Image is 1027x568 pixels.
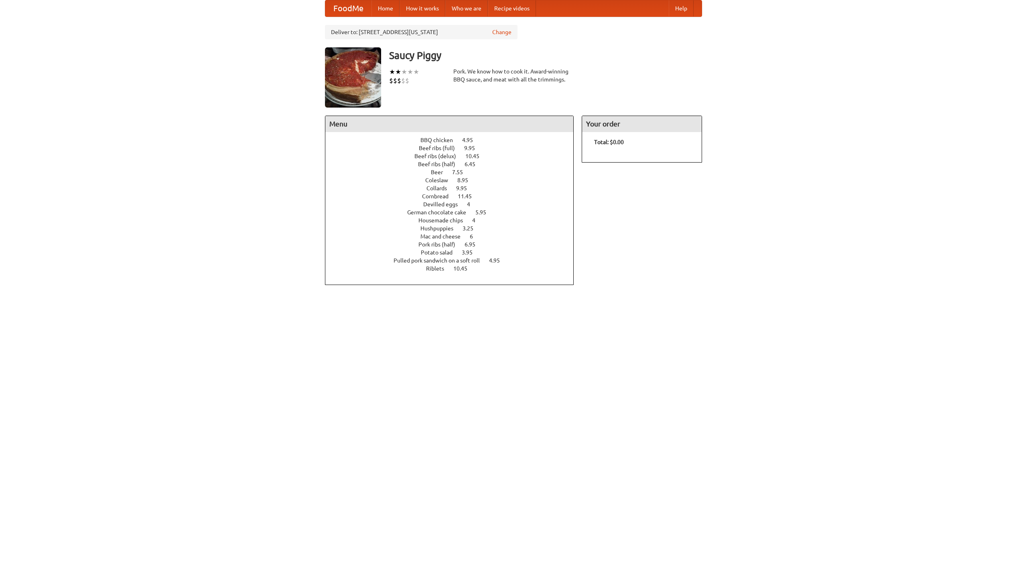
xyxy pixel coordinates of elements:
span: 9.95 [464,145,483,151]
a: Beef ribs (full) 9.95 [419,145,490,151]
a: Beer 7.55 [431,169,478,175]
a: Mac and cheese 6 [420,233,488,240]
li: ★ [407,67,413,76]
a: Housemade chips 4 [418,217,490,224]
span: Beef ribs (full) [419,145,463,151]
span: Beef ribs (delux) [414,153,464,159]
li: ★ [401,67,407,76]
a: Pulled pork sandwich on a soft roll 4.95 [394,257,515,264]
span: 7.55 [452,169,471,175]
span: Cornbread [422,193,457,200]
span: 8.95 [457,177,476,183]
span: 11.45 [458,193,480,200]
span: Potato salad [421,249,461,256]
h4: Menu [325,116,573,132]
li: $ [405,76,409,85]
a: FoodMe [325,0,371,16]
a: Change [492,28,511,36]
span: Beef ribs (half) [418,161,463,167]
a: Collards 9.95 [426,185,482,191]
span: Hushpuppies [420,225,461,232]
li: ★ [413,67,419,76]
a: Help [669,0,694,16]
span: Coleslaw [425,177,456,183]
span: Devilled eggs [423,201,466,208]
li: ★ [389,67,395,76]
a: Cornbread 11.45 [422,193,487,200]
span: 4.95 [489,257,508,264]
span: Mac and cheese [420,233,469,240]
li: $ [401,76,405,85]
a: Beef ribs (delux) 10.45 [414,153,494,159]
span: 10.45 [465,153,487,159]
span: BBQ chicken [420,137,461,143]
a: Home [371,0,400,16]
span: Housemade chips [418,217,471,224]
a: Coleslaw 8.95 [425,177,483,183]
a: BBQ chicken 4.95 [420,137,488,143]
a: German chocolate cake 5.95 [407,209,501,216]
div: Deliver to: [STREET_ADDRESS][US_STATE] [325,25,518,39]
b: Total: $0.00 [594,139,624,145]
span: 6.95 [465,241,483,248]
h4: Your order [582,116,702,132]
span: 6 [470,233,481,240]
span: Pork ribs (half) [418,241,463,248]
span: 5.95 [475,209,494,216]
li: $ [393,76,397,85]
span: 4.95 [462,137,481,143]
span: 3.25 [463,225,481,232]
a: Potato salad 3.95 [421,249,487,256]
li: $ [389,76,393,85]
span: 4 [472,217,483,224]
a: How it works [400,0,445,16]
a: Pork ribs (half) 6.95 [418,241,490,248]
span: 9.95 [456,185,475,191]
span: Pulled pork sandwich on a soft roll [394,257,488,264]
span: 4 [467,201,478,208]
span: German chocolate cake [407,209,474,216]
h3: Saucy Piggy [389,47,702,63]
li: $ [397,76,401,85]
span: 10.45 [453,265,475,272]
a: Who we are [445,0,488,16]
div: Pork. We know how to cook it. Award-winning BBQ sauce, and meat with all the trimmings. [453,67,574,83]
a: Recipe videos [488,0,536,16]
span: 6.45 [465,161,483,167]
a: Hushpuppies 3.25 [420,225,488,232]
li: ★ [395,67,401,76]
span: Beer [431,169,451,175]
a: Beef ribs (half) 6.45 [418,161,490,167]
span: 3.95 [462,249,481,256]
span: Riblets [426,265,452,272]
span: Collards [426,185,455,191]
a: Devilled eggs 4 [423,201,485,208]
img: angular.jpg [325,47,381,108]
a: Riblets 10.45 [426,265,482,272]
